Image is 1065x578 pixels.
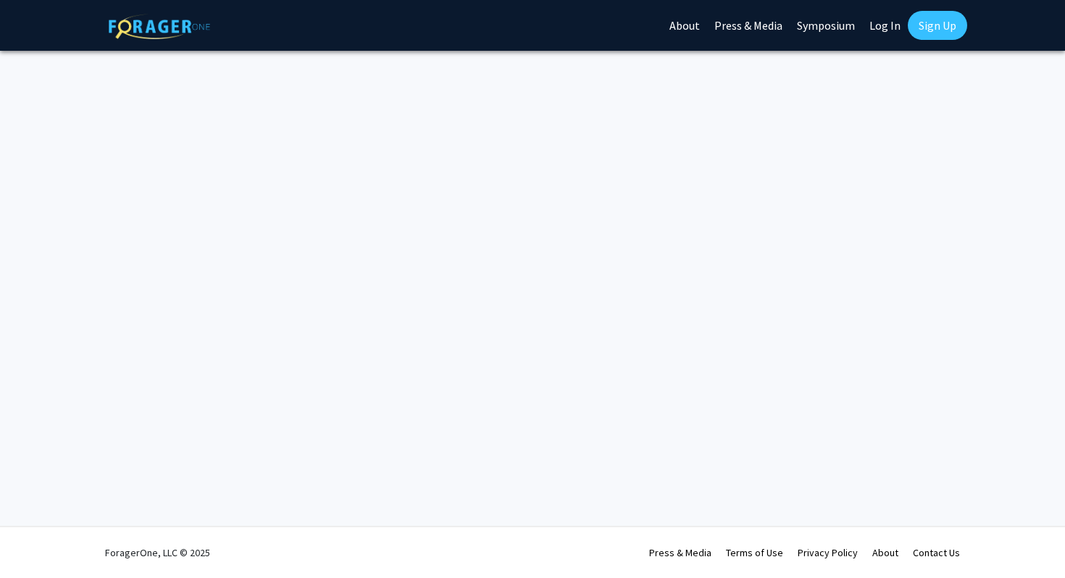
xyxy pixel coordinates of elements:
a: Press & Media [649,546,711,559]
a: Terms of Use [726,546,783,559]
a: Privacy Policy [798,546,858,559]
a: Sign Up [908,11,967,40]
a: About [872,546,898,559]
div: ForagerOne, LLC © 2025 [105,527,210,578]
img: ForagerOne Logo [109,14,210,39]
a: Contact Us [913,546,960,559]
